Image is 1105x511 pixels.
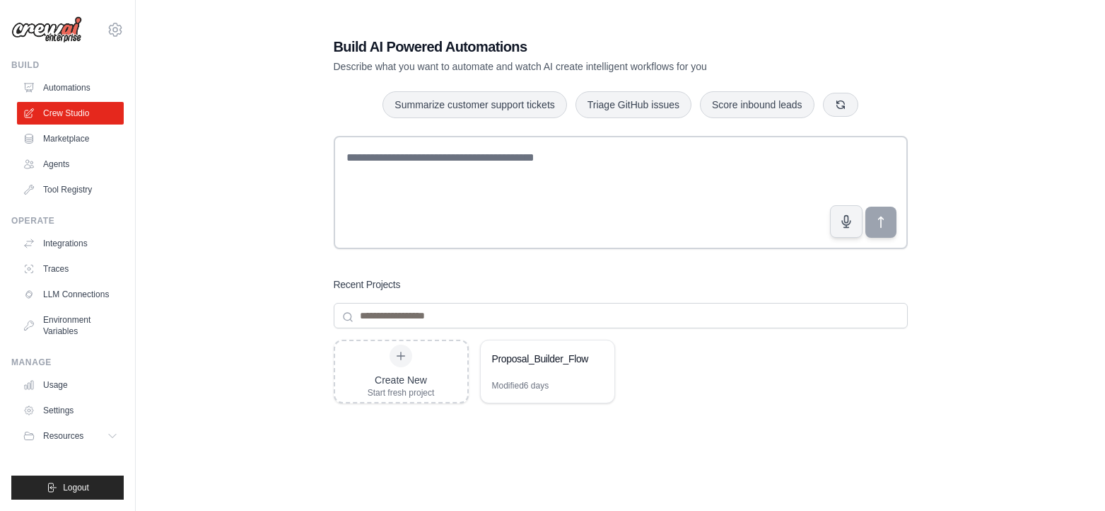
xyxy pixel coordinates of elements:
[334,37,809,57] h1: Build AI Powered Automations
[17,258,124,280] a: Traces
[823,93,858,117] button: Get new suggestions
[11,476,124,500] button: Logout
[11,59,124,71] div: Build
[492,352,589,366] div: Proposal_Builder_Flow
[17,374,124,396] a: Usage
[830,205,863,238] button: Click to speak your automation idea
[17,76,124,99] a: Automations
[17,283,124,306] a: LLM Connections
[575,91,691,118] button: Triage GitHub issues
[17,309,124,343] a: Environment Variables
[368,387,435,398] div: Start fresh project
[11,215,124,226] div: Operate
[17,232,124,255] a: Integrations
[63,482,89,493] span: Logout
[334,59,809,74] p: Describe what you want to automate and watch AI create intelligent workflows for you
[11,357,124,368] div: Manage
[492,380,549,391] div: Modified 6 days
[368,373,435,387] div: Create New
[700,91,814,118] button: Score inbound leads
[17,153,124,176] a: Agents
[334,277,401,292] h3: Recent Projects
[17,399,124,422] a: Settings
[17,127,124,150] a: Marketplace
[43,430,83,442] span: Resources
[17,178,124,201] a: Tool Registry
[382,91,566,118] button: Summarize customer support tickets
[11,16,82,43] img: Logo
[17,102,124,125] a: Crew Studio
[17,425,124,447] button: Resources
